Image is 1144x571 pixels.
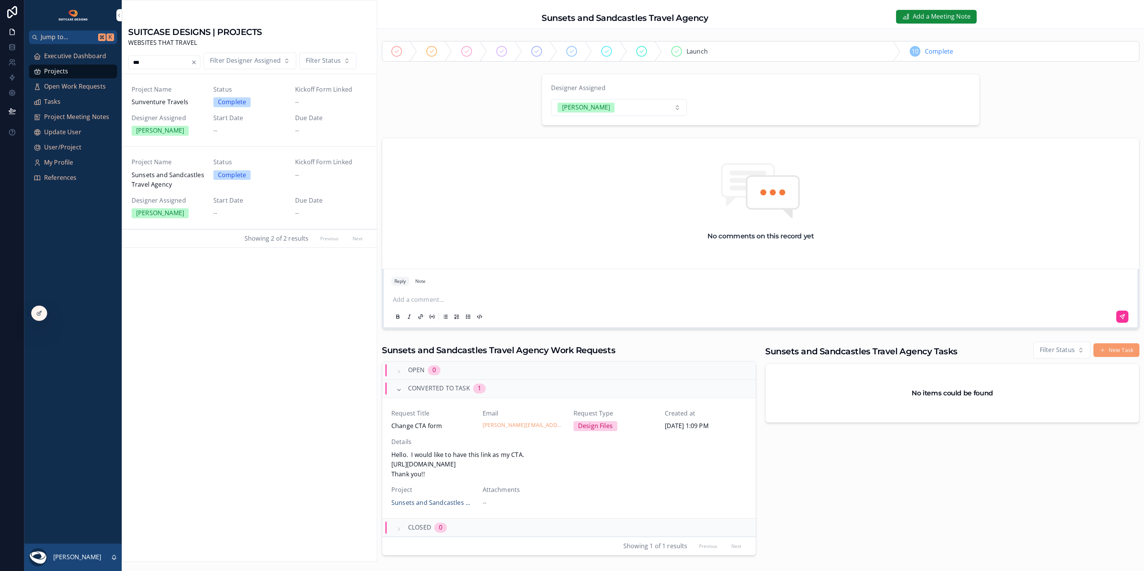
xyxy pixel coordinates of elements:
span: Converted to Task [408,384,470,393]
span: Designer Assigned [132,196,204,206]
span: -- [483,498,486,508]
span: My Profile [44,158,73,168]
p: [PERSON_NAME] [53,552,101,562]
span: Sunventure Travels [132,97,204,107]
span: Designer Assigned [132,113,204,123]
span: Project Name [132,157,204,167]
div: scrollable content [24,44,122,195]
span: Attachments [483,485,565,495]
div: Note [415,278,426,284]
span: Status [213,157,286,167]
span: WEBSITES THAT TRAVEL [128,38,262,48]
button: Reply [391,277,409,286]
a: Update User [29,125,117,139]
span: Project [391,485,473,495]
h1: Sunsets and Sandcastles Travel Agency Work Requests [382,344,615,356]
span: Designer Assigned [551,84,605,92]
h2: No items could be found [912,388,993,398]
span: Open [408,365,425,375]
div: 0 [439,523,442,533]
span: Launch [686,47,708,57]
span: Due Date [295,196,368,206]
span: -- [295,126,299,136]
span: Update User [44,127,81,137]
span: Tasks [44,97,60,107]
span: Showing 1 of 1 results [623,541,688,551]
a: My Profile [29,156,117,170]
span: -- [213,208,217,218]
button: Jump to...K [29,30,117,44]
button: New Task [1093,343,1139,357]
span: -- [295,170,299,180]
span: Email [483,409,565,419]
span: Add a Meeting Note [913,12,971,22]
div: 1 [478,384,481,393]
button: Select Button [299,52,356,69]
button: Select Button [551,99,687,116]
span: Project Meeting Notes [44,112,109,122]
span: Executive Dashboard [44,51,106,61]
a: Request TitleChange CTA formEmail[PERSON_NAME][EMAIL_ADDRESS][DOMAIN_NAME]Request TypeDesign File... [382,398,756,519]
h2: No comments on this record yet [707,231,814,241]
span: References [44,173,77,183]
div: [PERSON_NAME] [562,103,610,113]
span: 10 [912,47,918,57]
span: User/Project [44,143,81,152]
span: Start Date [213,196,286,206]
span: -- [295,208,299,218]
span: K [107,34,113,40]
div: Complete [218,97,246,107]
a: Tasks [29,95,117,109]
h1: Sunsets and Sandcastles Travel Agency Tasks [765,346,958,357]
span: Projects [44,67,68,76]
a: Project NameSunsets and Sandcastles Travel AgencyStatusCompleteKickoff Form Linked--Designer Assi... [122,147,377,229]
h1: Sunsets and Sandcastles Travel Agency [542,12,708,24]
div: [PERSON_NAME] [136,208,184,218]
button: Select Button [1033,342,1090,358]
span: Closed [408,523,431,533]
button: Select Button [203,52,296,69]
span: Filter Designer Assigned [210,56,281,66]
span: [DATE] 1:09 PM [665,421,747,431]
div: Design Files [578,421,613,431]
span: Sunsets and Sandcastles Travel Agency [132,170,204,190]
span: Start Date [213,113,286,123]
span: Request Title [391,409,473,419]
span: Change CTA form [391,421,473,431]
a: Project NameSunventure TravelsStatusCompleteKickoff Form Linked--Designer Assigned[PERSON_NAME]St... [122,74,377,147]
button: Note [412,277,429,286]
span: Status [213,85,286,95]
span: Due Date [295,113,368,123]
span: Open Work Requests [44,82,106,92]
div: Complete [218,170,246,180]
button: Add a Meeting Note [896,10,977,24]
button: Clear [191,59,200,65]
a: Open Work Requests [29,80,117,94]
span: Jump to... [41,32,95,42]
span: Showing 2 of 2 results [245,234,309,244]
span: Project Name [132,85,204,95]
a: Project Meeting Notes [29,110,117,124]
span: -- [295,97,299,107]
span: Kickoff Form Linked [295,157,368,167]
span: Kickoff Form Linked [295,85,368,95]
div: [PERSON_NAME] [136,126,184,136]
span: Created at [665,409,747,419]
a: [PERSON_NAME][EMAIL_ADDRESS][DOMAIN_NAME] [483,421,565,429]
a: Executive Dashboard [29,49,117,63]
h1: SUITCASE DESIGNS | PROJECTS [128,26,262,38]
div: 0 [432,365,436,375]
span: Complete [925,47,953,57]
span: Filter Status [306,56,341,66]
a: Sunsets and Sandcastles Travel Agency [391,498,473,508]
span: Details [391,437,747,447]
a: References [29,171,117,185]
img: App logo [58,9,89,21]
span: Request Type [574,409,656,419]
a: Projects [29,65,117,78]
span: -- [213,126,217,136]
span: Filter Status [1040,345,1075,355]
span: Hello. I would like to have this link as my CTA. [URL][DOMAIN_NAME] Thank you!! [391,450,747,479]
